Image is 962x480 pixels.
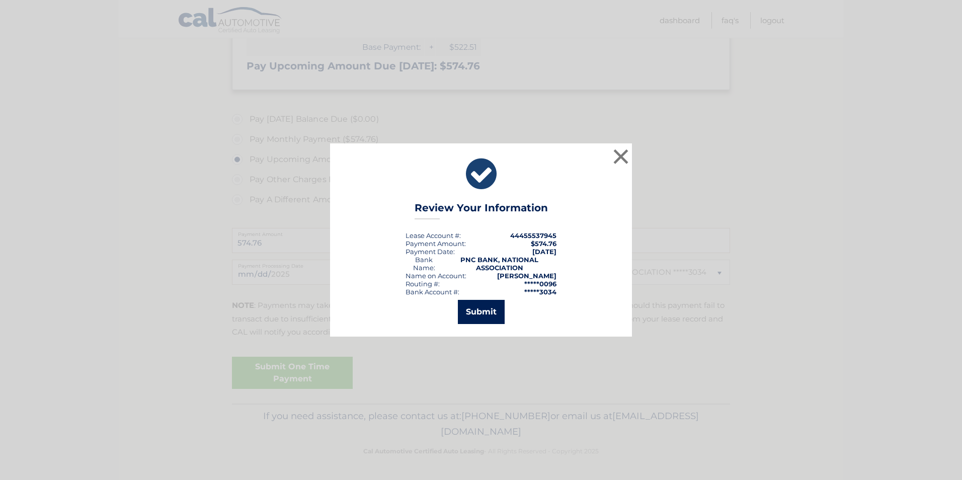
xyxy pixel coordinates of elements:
span: Payment Date [406,248,453,256]
div: Routing #: [406,280,440,288]
div: Name on Account: [406,272,466,280]
strong: 44455537945 [510,231,556,239]
div: Bank Account #: [406,288,459,296]
span: [DATE] [532,248,556,256]
div: : [406,248,455,256]
strong: PNC BANK, NATIONAL ASSOCIATION [460,256,538,272]
button: × [611,146,631,167]
button: Submit [458,300,505,324]
span: $574.76 [531,239,556,248]
strong: [PERSON_NAME] [497,272,556,280]
div: Bank Name: [406,256,442,272]
div: Payment Amount: [406,239,466,248]
div: Lease Account #: [406,231,461,239]
h3: Review Your Information [415,202,548,219]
